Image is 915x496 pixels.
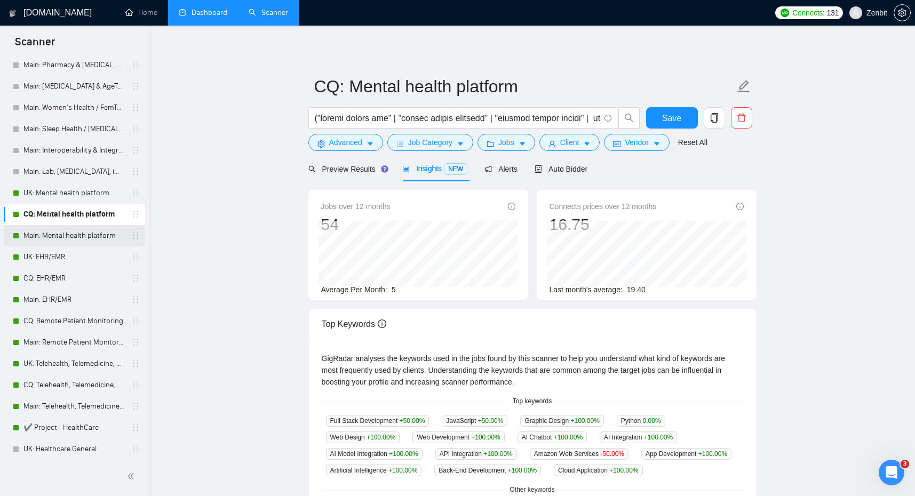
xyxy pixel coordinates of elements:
span: +50.00 % [478,417,504,425]
span: Alerts [484,165,518,173]
span: holder [131,103,140,112]
span: Python [617,415,665,427]
span: holder [131,423,140,432]
span: holder [131,61,140,69]
span: NEW [444,163,467,175]
span: copy [704,113,725,123]
span: holder [131,82,140,91]
span: delete [731,113,752,123]
span: Advanced [329,137,362,148]
span: Web Development [412,431,504,443]
span: Back-End Development [434,465,541,476]
button: copy [704,107,725,129]
span: Preview Results [308,165,385,173]
span: AI Integration [600,431,677,443]
a: UK: EHR/EMR [23,246,125,268]
span: AI Model Integration [326,448,423,460]
span: user [548,140,556,148]
span: user [852,9,860,17]
div: Tooltip anchor [380,164,389,174]
span: JavaScript [442,415,507,427]
a: Main: [MEDICAL_DATA] & AgeTech [23,76,125,97]
a: homeHome [125,8,157,17]
span: Connects prices over 12 months [550,201,657,212]
span: info-circle [378,319,386,328]
a: Reset All [678,137,707,148]
span: caret-down [519,140,526,148]
span: robot [535,165,542,173]
span: 0.00 % [643,417,661,425]
span: Other keywords [503,485,561,495]
span: edit [737,79,751,93]
span: Cloud Application [554,465,642,476]
span: bars [396,140,404,148]
span: Vendor [625,137,648,148]
span: Full Stack Development [326,415,429,427]
span: Artificial Intelligence [326,465,422,476]
a: setting [894,9,911,17]
span: +100.00 % [471,434,500,441]
a: Main: Telehealth, Telemedicine, Virtual Care [23,396,125,417]
span: 131 [827,7,839,19]
button: settingAdvancedcaret-down [308,134,383,151]
a: ✔️ Project - HealthCare [23,417,125,438]
a: UK: Telehealth, Telemedicine, Virtual Care [23,353,125,374]
span: Average Per Month: [321,285,387,294]
button: folderJobscaret-down [478,134,535,151]
span: Connects: [792,7,824,19]
span: folder [487,140,494,148]
a: Main: Interoperability & Integration HL7,FNIR [23,140,125,161]
span: Web Design [326,431,400,443]
span: Last month's average: [550,285,623,294]
button: userClientcaret-down [539,134,600,151]
a: dashboardDashboard [179,8,227,17]
div: GigRadar analyses the keywords used in the jobs found by this scanner to help you understand what... [322,353,743,388]
span: +100.00 % [570,417,599,425]
div: 54 [321,214,391,235]
span: +100.00 % [554,434,583,441]
span: Scanner [6,34,63,57]
a: UK: Healthcare General [23,438,125,460]
span: App Development [641,448,731,460]
span: 5 [392,285,396,294]
span: setting [894,9,910,17]
span: area-chart [402,165,410,172]
span: holder [131,445,140,453]
button: idcardVendorcaret-down [604,134,669,151]
a: CQ: Telehealth, Telemedicine, Virtual Care [23,374,125,396]
a: searchScanner [249,8,288,17]
span: holder [131,189,140,197]
div: Top Keywords [322,309,743,339]
a: CQ: EHR/EMR [23,268,125,289]
span: Amazon Web Services [530,448,628,460]
div: 16.75 [550,214,657,235]
button: delete [731,107,752,129]
a: Main: Remote Patient Monitoring [23,332,125,353]
span: search [619,113,639,123]
span: API Integration [435,448,517,460]
span: Jobs over 12 months [321,201,391,212]
span: Top keywords [506,396,558,406]
span: holder [131,231,140,240]
span: holder [131,167,140,176]
a: Main: Women’s Health / FemTech [23,97,125,118]
span: +100.00 % [483,450,512,458]
span: holder [131,402,140,411]
span: holder [131,210,140,219]
a: Main: Sleep Health / [MEDICAL_DATA] App [23,118,125,140]
span: caret-down [583,140,591,148]
span: 19.40 [627,285,646,294]
span: search [308,165,316,173]
span: Graphic Design [520,415,603,427]
span: Insights [402,164,467,173]
img: upwork-logo.png [781,9,789,17]
span: holder [131,125,140,133]
span: +100.00 % [389,450,418,458]
span: info-circle [736,203,744,210]
button: Save [646,107,698,129]
span: notification [484,165,492,173]
span: AI Chatbot [518,431,587,443]
span: +100.00 % [367,434,395,441]
span: -50.00 % [600,450,624,458]
span: idcard [613,140,620,148]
